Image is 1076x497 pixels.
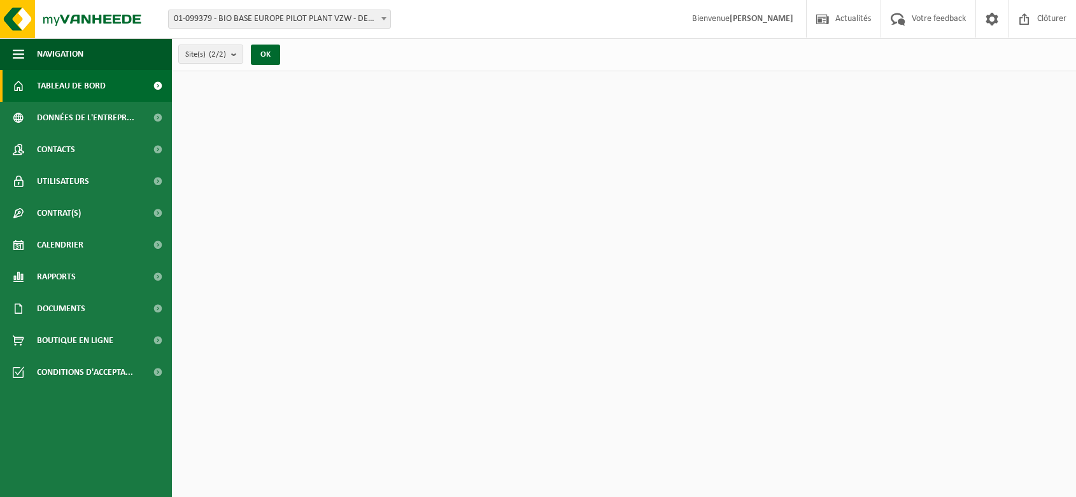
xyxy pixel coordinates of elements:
span: Boutique en ligne [37,325,113,356]
span: Utilisateurs [37,165,89,197]
button: OK [251,45,280,65]
span: Calendrier [37,229,83,261]
span: Site(s) [185,45,226,64]
span: Navigation [37,38,83,70]
span: Données de l'entrepr... [37,102,134,134]
strong: [PERSON_NAME] [730,14,793,24]
span: Contrat(s) [37,197,81,229]
span: Tableau de bord [37,70,106,102]
span: 01-099379 - BIO BASE EUROPE PILOT PLANT VZW - DESTELDONK [168,10,391,29]
span: Conditions d'accepta... [37,356,133,388]
span: Contacts [37,134,75,165]
count: (2/2) [209,50,226,59]
span: Documents [37,293,85,325]
span: Rapports [37,261,76,293]
span: 01-099379 - BIO BASE EUROPE PILOT PLANT VZW - DESTELDONK [169,10,390,28]
button: Site(s)(2/2) [178,45,243,64]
